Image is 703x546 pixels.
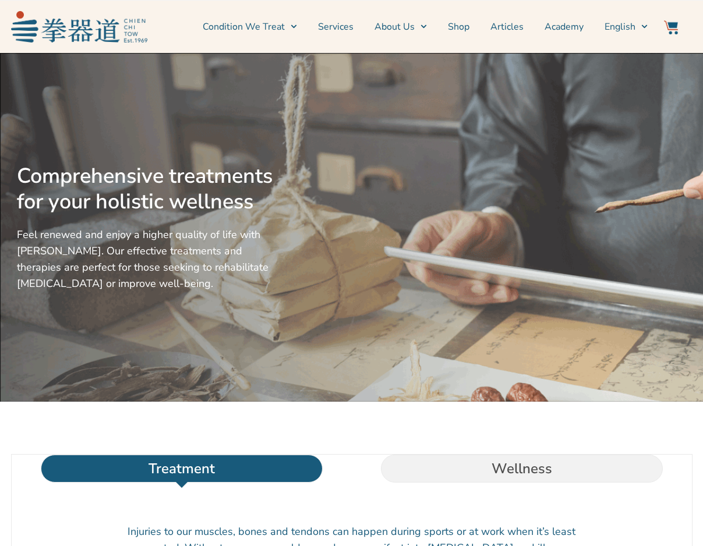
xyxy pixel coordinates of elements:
[203,12,297,41] a: Condition We Treat
[448,12,469,41] a: Shop
[153,12,648,41] nav: Menu
[490,12,524,41] a: Articles
[664,20,678,34] img: Website Icon-03
[605,12,648,41] a: Switch to English
[545,12,584,41] a: Academy
[17,164,278,215] h2: Comprehensive treatments for your holistic wellness
[375,12,427,41] a: About Us
[17,226,278,292] p: Feel renewed and enjoy a higher quality of life with [PERSON_NAME]. Our effective treatments and ...
[605,20,635,34] span: English
[318,12,354,41] a: Services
